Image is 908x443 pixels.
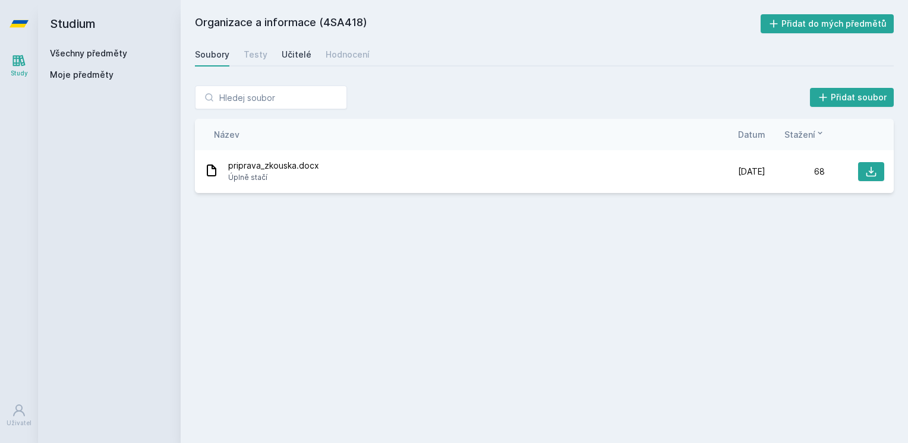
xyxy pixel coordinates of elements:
button: Stažení [784,128,825,141]
button: Přidat do mých předmětů [761,14,894,33]
a: Soubory [195,43,229,67]
div: Hodnocení [326,49,370,61]
span: [DATE] [738,166,765,178]
span: Moje předměty [50,69,113,81]
span: Úplně stačí [228,172,319,183]
div: Soubory [195,49,229,61]
div: Učitelé [282,49,311,61]
h2: Organizace a informace (4SA418) [195,14,761,33]
div: 68 [765,166,825,178]
div: Uživatel [7,419,31,428]
a: Study [2,48,36,84]
button: Datum [738,128,765,141]
button: Název [214,128,239,141]
a: Hodnocení [326,43,370,67]
div: Study [11,69,28,78]
input: Hledej soubor [195,86,347,109]
span: Stažení [784,128,815,141]
button: Přidat soubor [810,88,894,107]
a: Uživatel [2,397,36,433]
span: priprava_zkouska.docx [228,160,319,172]
a: Učitelé [282,43,311,67]
a: Všechny předměty [50,48,127,58]
a: Testy [244,43,267,67]
div: Testy [244,49,267,61]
